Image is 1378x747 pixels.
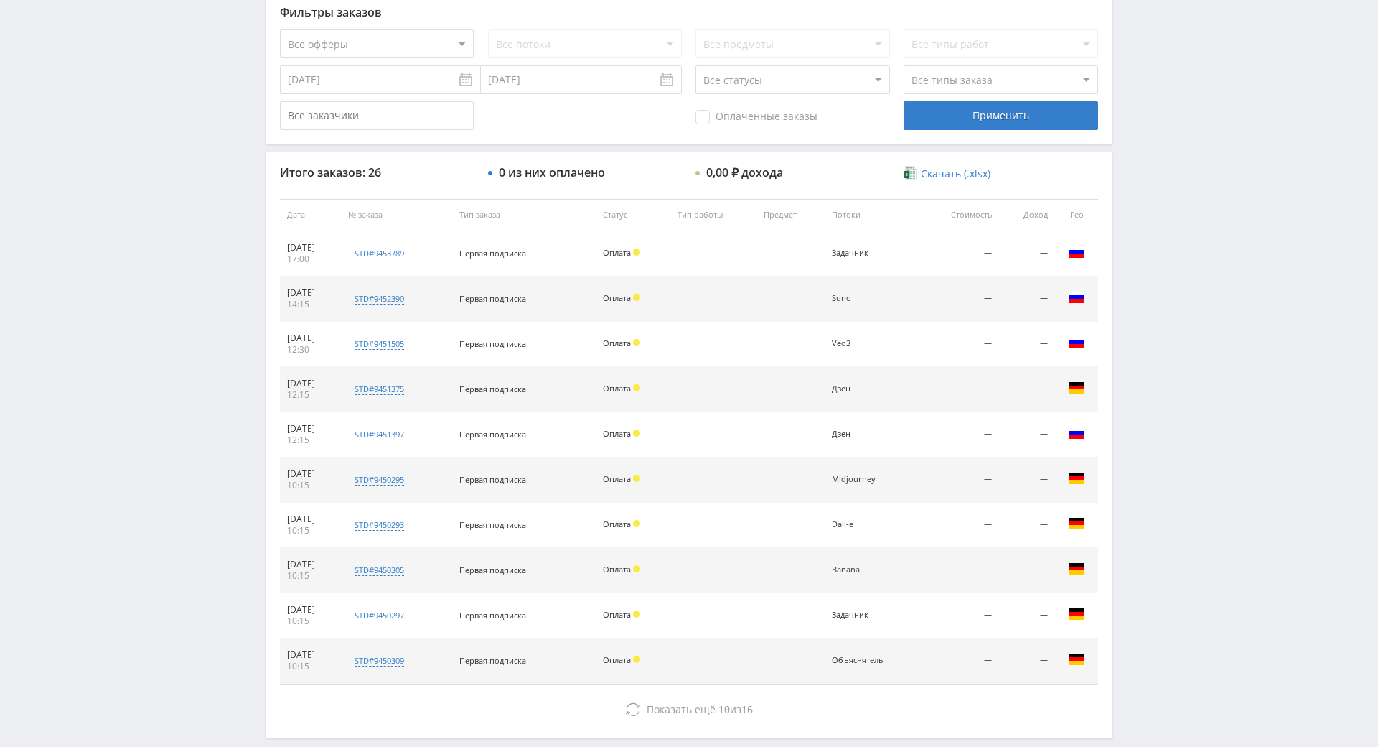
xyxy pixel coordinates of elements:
[603,564,631,575] span: Оплата
[341,199,452,231] th: № заказа
[919,548,999,593] td: —
[633,249,640,256] span: Холд
[999,277,1055,322] td: —
[452,199,596,231] th: Тип заказа
[832,249,896,258] div: Задачник
[741,702,753,716] span: 16
[287,344,334,356] div: 12:30
[718,702,730,716] span: 10
[603,292,631,303] span: Оплата
[499,166,605,179] div: 0 из них оплачено
[999,548,1055,593] td: —
[633,384,640,391] span: Холд
[919,593,999,639] td: —
[603,383,631,394] span: Оплата
[1055,199,1098,231] th: Гео
[459,474,526,485] span: Первая подписка
[287,661,334,672] div: 10:15
[355,474,404,486] div: std#9450295
[459,429,526,440] span: Первая подписка
[647,702,716,716] span: Показать ещё
[999,503,1055,548] td: —
[603,247,631,258] span: Оплата
[459,519,526,530] span: Первая подписка
[832,294,896,303] div: Suno
[832,475,896,484] div: Midjourney
[919,231,999,277] td: —
[603,338,631,348] span: Оплата
[633,565,640,572] span: Холд
[459,384,526,394] span: Первая подписка
[633,475,640,482] span: Холд
[1068,560,1085,577] img: deu.png
[919,277,999,322] td: —
[647,702,753,716] span: из
[603,428,631,439] span: Оплата
[355,655,404,667] div: std#9450309
[999,593,1055,639] td: —
[825,199,919,231] th: Потоки
[1068,424,1085,442] img: rus.png
[287,287,334,299] div: [DATE]
[904,167,990,181] a: Скачать (.xlsx)
[670,199,756,231] th: Тип работы
[633,611,640,618] span: Холд
[919,367,999,412] td: —
[706,166,783,179] div: 0,00 ₽ дохода
[1068,289,1085,306] img: rus.png
[1068,470,1085,487] img: deu.png
[459,338,526,349] span: Первая подписка
[355,338,404,350] div: std#9451505
[999,322,1055,367] td: —
[1068,379,1085,396] img: deu.png
[287,480,334,491] div: 10:15
[287,242,334,254] div: [DATE]
[355,429,404,440] div: std#9451397
[919,322,999,367] td: —
[603,473,631,484] span: Оплата
[1068,515,1085,532] img: deu.png
[287,570,334,582] div: 10:15
[999,639,1055,684] td: —
[832,384,896,394] div: Дзен
[287,254,334,265] div: 17:00
[603,609,631,620] span: Оплата
[287,649,334,661] div: [DATE]
[280,166,474,179] div: Итого заказов: 26
[459,293,526,304] span: Первая подписка
[287,616,334,627] div: 10:15
[832,611,896,620] div: Задачник
[287,468,334,480] div: [DATE]
[832,430,896,439] div: Дзен
[633,656,640,663] span: Холд
[287,333,334,344] div: [DATE]
[921,168,990,180] span: Скачать (.xlsx)
[919,503,999,548] td: —
[280,695,1098,724] button: Показать ещё 10из16
[287,604,334,616] div: [DATE]
[355,384,404,395] div: std#9451375
[459,655,526,666] span: Первая подписка
[695,110,817,124] span: Оплаченные заказы
[603,519,631,529] span: Оплата
[1068,334,1085,351] img: rus.png
[919,199,999,231] th: Стоимость
[287,378,334,389] div: [DATE]
[459,610,526,621] span: Первая подписка
[1068,651,1085,668] img: deu.png
[596,199,670,231] th: Статус
[919,412,999,458] td: —
[287,559,334,570] div: [DATE]
[459,565,526,575] span: Первая подписка
[280,101,474,130] input: Все заказчики
[832,520,896,529] div: Dall-e
[1068,243,1085,261] img: rus.png
[355,293,404,305] div: std#9452390
[832,339,896,348] div: Veo3
[280,199,341,231] th: Дата
[999,199,1055,231] th: Доход
[919,639,999,684] td: —
[1068,606,1085,623] img: deu.png
[287,389,334,401] div: 12:15
[999,367,1055,412] td: —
